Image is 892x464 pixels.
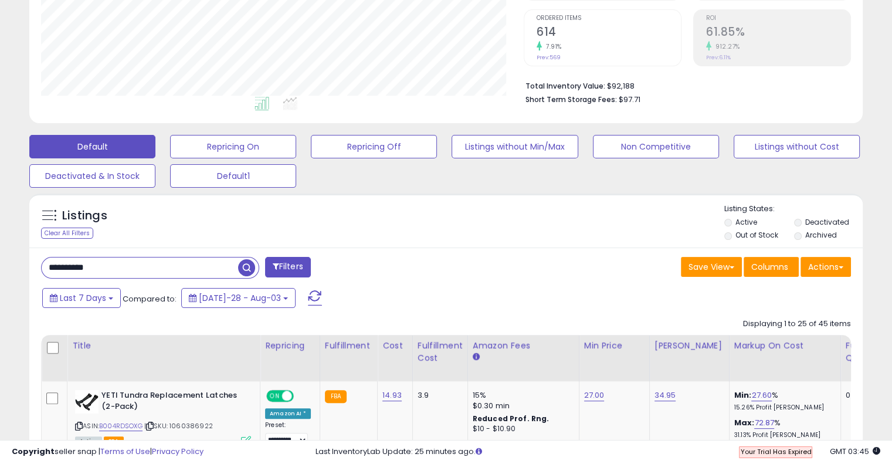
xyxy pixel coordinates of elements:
a: 72.87 [754,417,774,429]
button: Repricing Off [311,135,437,158]
button: Deactivated & In Stock [29,164,155,188]
small: Prev: 6.11% [706,54,731,61]
b: Short Term Storage Fees: [525,94,617,104]
span: OFF [292,391,311,401]
a: 34.95 [654,390,676,401]
div: seller snap | | [12,446,204,458]
span: ROI [706,15,850,22]
div: Repricing [265,340,315,352]
div: Markup on Cost [734,340,836,352]
span: Last 7 Days [60,292,106,304]
div: Title [72,340,255,352]
div: Amazon AI * [265,408,311,419]
b: Min: [734,390,752,401]
button: [DATE]-28 - Aug-03 [181,288,296,308]
span: [DATE]-28 - Aug-03 [199,292,281,304]
div: % [734,418,832,439]
div: Fulfillable Quantity [846,340,886,364]
a: Terms of Use [100,446,150,457]
label: Out of Stock [735,230,778,240]
h5: Listings [62,208,107,224]
button: Non Competitive [593,135,719,158]
th: The percentage added to the cost of goods (COGS) that forms the calculator for Min & Max prices. [729,335,840,381]
span: ON [267,391,282,401]
strong: Copyright [12,446,55,457]
span: $97.71 [619,94,640,105]
small: Prev: 569 [537,54,561,61]
button: Save View [681,257,742,277]
a: 27.00 [584,390,605,401]
div: Cost [382,340,408,352]
div: 3.9 [418,390,459,401]
b: Reduced Prof. Rng. [473,414,550,424]
div: Last InventoryLab Update: 25 minutes ago. [316,446,880,458]
span: Columns [751,261,788,273]
div: $10 - $10.90 [473,424,570,434]
button: Actions [801,257,851,277]
img: 41RSX-Uz1mL._SL40_.jpg [75,390,99,414]
div: % [734,390,832,412]
div: [PERSON_NAME] [654,340,724,352]
span: Compared to: [123,293,177,304]
small: 912.27% [711,42,740,51]
a: Privacy Policy [152,446,204,457]
button: Last 7 Days [42,288,121,308]
span: Your Trial Has Expired [740,447,811,456]
h2: 61.85% [706,25,850,41]
div: Fulfillment [325,340,372,352]
div: 0 [846,390,882,401]
button: Listings without Min/Max [452,135,578,158]
button: Filters [265,257,311,277]
div: $0.30 min [473,401,570,411]
button: Repricing On [170,135,296,158]
div: Clear All Filters [41,228,93,239]
a: 14.93 [382,390,402,401]
label: Deactivated [805,217,849,227]
small: 7.91% [542,42,562,51]
p: 15.26% Profit [PERSON_NAME] [734,404,832,412]
p: Listing States: [724,204,863,215]
div: Displaying 1 to 25 of 45 items [743,319,851,330]
button: Default1 [170,164,296,188]
button: Listings without Cost [734,135,860,158]
label: Archived [805,230,836,240]
div: Min Price [584,340,645,352]
a: 27.60 [751,390,772,401]
small: FBA [325,390,347,403]
div: 15% [473,390,570,401]
b: Total Inventory Value: [525,81,605,91]
div: Fulfillment Cost [418,340,463,364]
div: ASIN: [75,390,251,445]
a: B004RDSOXG [99,421,143,431]
small: Amazon Fees. [473,352,480,363]
span: Ordered Items [537,15,681,22]
div: Amazon Fees [473,340,574,352]
label: Active [735,217,757,227]
b: Max: [734,417,755,428]
span: | SKU: 1060386922 [144,421,213,431]
button: Columns [744,257,799,277]
div: Preset: [265,421,311,448]
li: $92,188 [525,78,842,92]
b: YETI Tundra Replacement Latches (2-Pack) [101,390,244,415]
h2: 614 [537,25,681,41]
button: Default [29,135,155,158]
span: 2025-08-11 03:45 GMT [830,446,880,457]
